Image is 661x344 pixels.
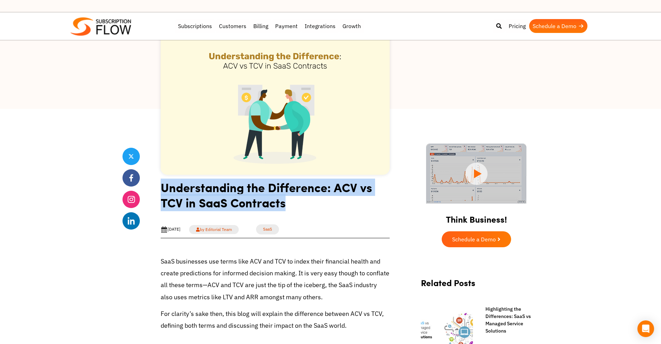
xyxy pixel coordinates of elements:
a: SaaS [256,224,279,234]
img: intro video [426,144,526,204]
span: SaaS businesses use terms like ACV and TCV to index their financial health and create predictions... [161,257,389,301]
a: Schedule a Demo [529,19,587,33]
a: Payment [272,19,301,33]
a: Highlighting the Differences: SaaS vs Managed Service Solutions [478,306,532,335]
h1: Understanding the Difference: ACV vs TCV in SaaS Contracts [161,180,390,215]
div: [DATE] [161,226,180,233]
a: Customers [215,19,250,33]
h2: Think Business! [414,206,539,228]
a: Growth [339,19,364,33]
div: Open Intercom Messenger [637,320,654,337]
img: Subscriptionflow [70,17,131,36]
a: by Editorial Team [189,225,239,234]
img: ACV vs TCV [161,22,390,175]
h2: Related Posts [421,278,532,295]
a: Billing [250,19,272,33]
a: Schedule a Demo [442,231,511,247]
a: Subscriptions [175,19,215,33]
a: Integrations [301,19,339,33]
span: For clarity’s sake then, this blog will explain the difference between ACV vs TCV, defining both ... [161,310,384,329]
span: Schedule a Demo [452,237,496,242]
a: Pricing [505,19,529,33]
